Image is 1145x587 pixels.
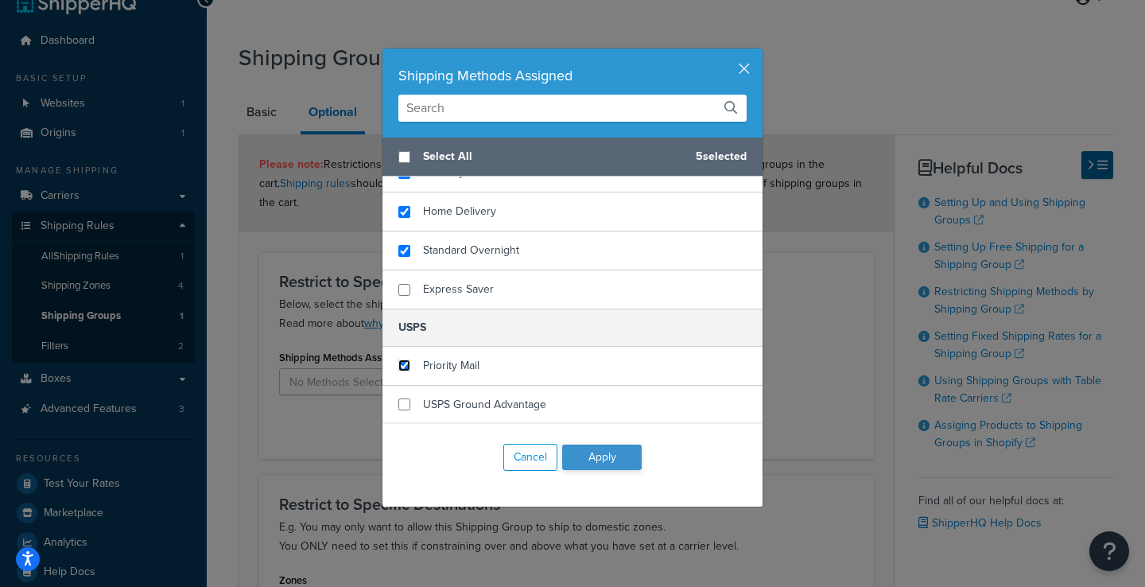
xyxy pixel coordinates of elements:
span: Standard Overnight [423,242,519,259]
div: Shipping Methods Assigned [398,64,747,87]
input: Search [398,95,747,122]
span: Priority Mail [423,357,479,374]
h5: USPS [382,309,763,346]
span: Express Saver [423,281,494,297]
span: USPS Ground Advantage [423,396,546,413]
button: Apply [562,445,642,470]
span: Select All [423,146,683,168]
div: 5 selected [382,138,763,177]
span: Home Delivery [423,203,496,220]
button: Cancel [503,444,557,471]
